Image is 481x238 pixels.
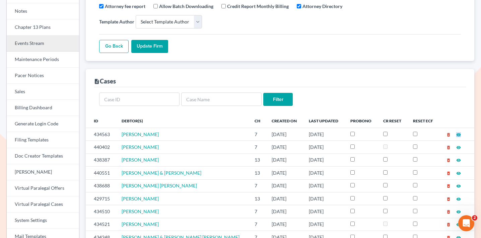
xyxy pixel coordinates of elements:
a: [PERSON_NAME] [122,157,159,163]
span: [PERSON_NAME] [122,196,159,201]
td: [DATE] [266,218,303,231]
label: Template Author [99,18,134,25]
i: delete_forever [446,197,451,201]
a: Go Back [99,40,129,53]
td: 7 [249,218,266,231]
a: Pacer Notices [7,68,79,84]
span: [PERSON_NAME] [122,144,159,150]
th: CR Reset [378,114,408,128]
iframe: Intercom live chat [458,215,474,231]
a: delete_forever [446,157,451,163]
i: description [94,78,100,84]
input: Filter [263,93,293,106]
span: 2 [472,215,477,221]
td: 440551 [86,167,116,179]
td: 438387 [86,154,116,166]
a: visibility [456,170,461,176]
th: ProBono [345,114,378,128]
a: Doc Creator Templates [7,148,79,164]
a: [PERSON_NAME] & [PERSON_NAME] [122,170,201,176]
a: visibility [456,144,461,150]
a: delete_forever [446,131,451,137]
td: [DATE] [266,128,303,140]
td: [DATE] [303,154,345,166]
div: Cases [94,77,116,85]
input: Case ID [99,93,180,106]
td: 429715 [86,192,116,205]
th: ID [86,114,116,128]
a: Sales [7,84,79,100]
label: Attorney Directory [302,3,342,10]
i: visibility [456,158,461,163]
a: [PERSON_NAME] [122,221,159,227]
a: System Settings [7,213,79,229]
td: 434563 [86,128,116,140]
label: Allow Batch Downloading [159,3,213,10]
i: delete_forever [446,222,451,227]
th: Debtor(s) [116,114,249,128]
label: Credit Report Monthly Billing [227,3,289,10]
td: [DATE] [303,128,345,140]
td: [DATE] [266,179,303,192]
td: [DATE] [266,154,303,166]
a: Events Stream [7,36,79,52]
th: Created On [266,114,303,128]
a: Filing Templates [7,132,79,148]
td: 7 [249,141,266,154]
td: [DATE] [266,141,303,154]
a: Virtual Paralegal Offers [7,180,79,196]
label: Attorney fee report [105,3,145,10]
a: [PERSON_NAME] [122,131,159,137]
i: visibility [456,197,461,201]
i: delete_forever [446,145,451,150]
td: [DATE] [303,205,345,218]
a: delete_forever [446,221,451,227]
i: delete_forever [446,132,451,137]
td: 7 [249,205,266,218]
td: [DATE] [303,167,345,179]
td: 13 [249,154,266,166]
td: [DATE] [303,218,345,231]
i: delete_forever [446,158,451,163]
a: Virtual Paralegal Cases [7,196,79,213]
td: 7 [249,179,266,192]
td: [DATE] [303,141,345,154]
td: [DATE] [266,167,303,179]
td: [DATE] [266,192,303,205]
input: Case Name [181,93,262,106]
a: [PERSON_NAME] [PERSON_NAME] [122,183,197,188]
a: Chapter 13 Plans [7,19,79,36]
td: [DATE] [303,192,345,205]
a: Generate Login Code [7,116,79,132]
i: visibility [456,171,461,176]
td: 434510 [86,205,116,218]
i: visibility [456,222,461,227]
a: Billing Dashboard [7,100,79,116]
th: Ch [249,114,266,128]
i: visibility [456,145,461,150]
a: delete_forever [446,196,451,201]
a: delete_forever [446,183,451,188]
input: Update Firm [131,40,168,53]
i: delete_forever [446,184,451,188]
a: delete_forever [446,144,451,150]
a: visibility [456,221,461,227]
td: 7 [249,128,266,140]
a: visibility [456,196,461,201]
a: [PERSON_NAME] [7,164,79,180]
th: Last Updated [303,114,345,128]
a: visibility [456,157,461,163]
td: 13 [249,192,266,205]
a: visibility [456,209,461,214]
i: delete_forever [446,171,451,176]
a: Maintenance Periods [7,52,79,68]
i: visibility [456,132,461,137]
a: visibility [456,131,461,137]
i: visibility [456,210,461,214]
td: [DATE] [266,205,303,218]
a: delete_forever [446,170,451,176]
